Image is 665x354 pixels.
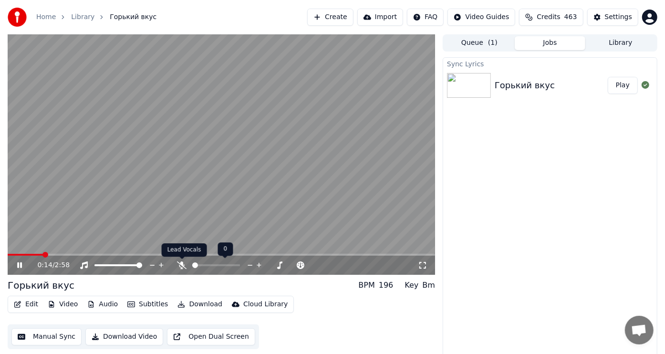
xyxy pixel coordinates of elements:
[36,12,56,22] a: Home
[405,280,418,291] div: Key
[37,260,52,270] span: 0:14
[564,12,577,22] span: 463
[422,280,435,291] div: Bm
[358,280,374,291] div: BPM
[55,260,70,270] span: 2:58
[444,36,515,50] button: Queue
[605,12,632,22] div: Settings
[37,260,60,270] div: /
[488,38,498,48] span: ( 1 )
[585,36,656,50] button: Library
[443,58,657,69] div: Sync Lyrics
[537,12,560,22] span: Credits
[608,77,638,94] button: Play
[162,243,207,257] div: Lead Vocals
[174,298,226,311] button: Download
[11,328,82,345] button: Manual Sync
[10,298,42,311] button: Edit
[8,279,74,292] div: Горький вкус
[44,298,82,311] button: Video
[379,280,394,291] div: 196
[71,12,94,22] a: Library
[587,9,638,26] button: Settings
[124,298,172,311] button: Subtitles
[243,300,288,309] div: Cloud Library
[447,9,515,26] button: Video Guides
[495,79,555,92] div: Горький вкус
[357,9,403,26] button: Import
[519,9,583,26] button: Credits463
[167,328,255,345] button: Open Dual Screen
[307,9,353,26] button: Create
[36,12,156,22] nav: breadcrumb
[625,316,654,344] div: Open chat
[83,298,122,311] button: Audio
[8,8,27,27] img: youka
[515,36,585,50] button: Jobs
[218,242,233,256] div: 0
[110,12,156,22] span: Горький вкус
[85,328,163,345] button: Download Video
[407,9,444,26] button: FAQ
